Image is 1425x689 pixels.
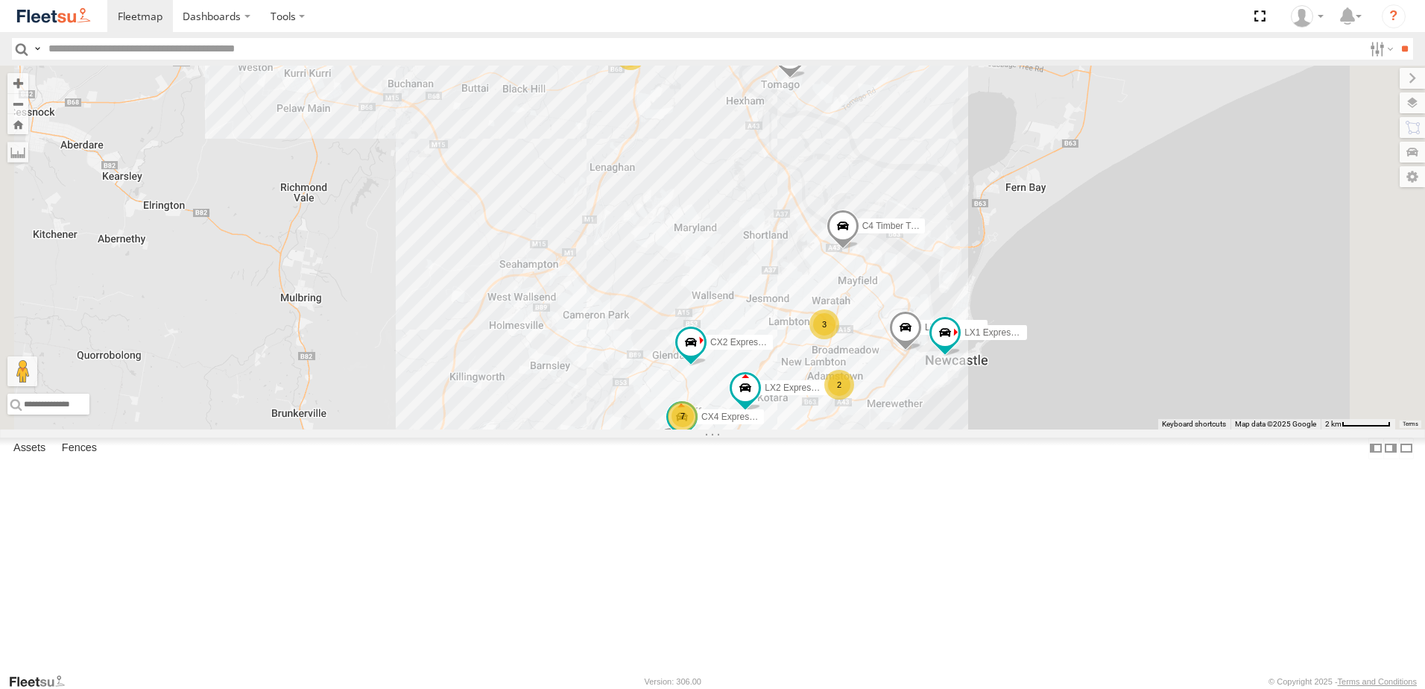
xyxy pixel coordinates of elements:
[8,674,77,689] a: Visit our Website
[925,322,992,333] span: LX4 Express Ute
[7,142,28,163] label: Measure
[6,438,53,459] label: Assets
[7,73,28,93] button: Zoom in
[1235,420,1316,428] span: Map data ©2025 Google
[809,309,839,339] div: 3
[54,438,104,459] label: Fences
[1325,420,1342,428] span: 2 km
[862,221,928,232] span: C4 Timber Truck
[1400,166,1425,187] label: Map Settings
[1368,438,1383,459] label: Dock Summary Table to the Left
[1399,438,1414,459] label: Hide Summary Table
[31,38,43,60] label: Search Query
[1383,438,1398,459] label: Dock Summary Table to the Right
[7,93,28,114] button: Zoom out
[15,6,92,26] img: fleetsu-logo-horizontal.svg
[1286,5,1329,28] div: James Cullen
[1268,677,1417,686] div: © Copyright 2025 -
[1403,421,1418,427] a: Terms (opens in new tab)
[1382,4,1406,28] i: ?
[645,677,701,686] div: Version: 306.00
[824,370,854,400] div: 2
[7,114,28,134] button: Zoom Home
[1321,419,1395,430] button: Map Scale: 2 km per 62 pixels
[1162,419,1226,430] button: Keyboard shortcuts
[964,328,1031,339] span: LX1 Express Ute
[668,401,698,431] div: 7
[7,356,37,386] button: Drag Pegman onto the map to open Street View
[1364,38,1396,60] label: Search Filter Options
[765,383,832,394] span: LX2 Express Ute
[710,337,779,347] span: CX2 Express Ute
[701,412,770,422] span: CX4 Express Ute
[1338,677,1417,686] a: Terms and Conditions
